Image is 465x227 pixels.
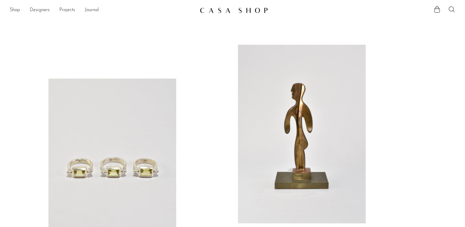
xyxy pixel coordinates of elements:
[10,5,195,15] nav: Desktop navigation
[10,5,195,15] ul: NEW HEADER MENU
[85,6,99,14] a: Journal
[59,6,75,14] a: Projects
[10,6,20,14] a: Shop
[30,6,50,14] a: Designers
